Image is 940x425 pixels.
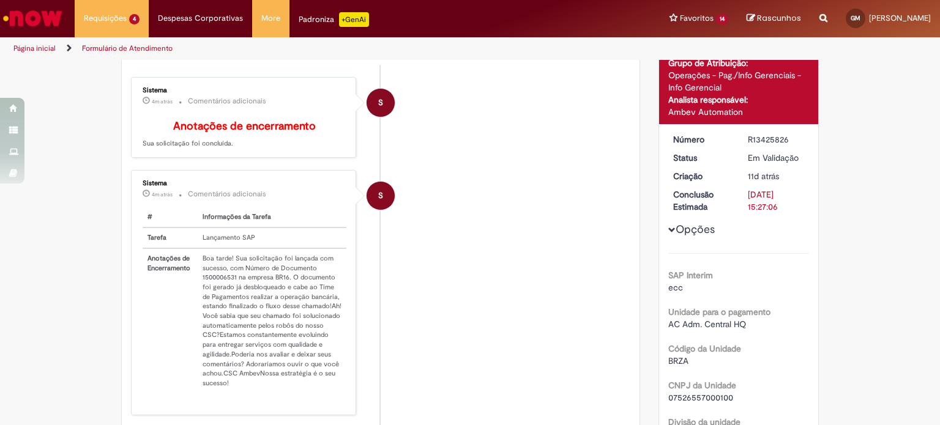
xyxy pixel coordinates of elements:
[143,248,198,393] th: Anotações de Encerramento
[378,88,383,117] span: S
[668,355,688,366] span: BRZA
[152,191,173,198] time: 29/08/2025 14:02:16
[339,12,369,27] p: +GenAi
[664,133,739,146] dt: Número
[143,87,346,94] div: Sistema
[84,12,127,24] span: Requisições
[152,191,173,198] span: 4m atrás
[129,14,140,24] span: 4
[668,106,810,118] div: Ambev Automation
[299,12,369,27] div: Padroniza
[158,12,243,24] span: Despesas Corporativas
[668,319,746,330] span: AC Adm. Central HQ
[143,180,346,187] div: Sistema
[143,120,346,149] p: Sua solicitação foi concluída.
[680,12,714,24] span: Favoritos
[668,69,810,94] div: Operações - Pag./Info Gerenciais - Info Gerencial
[82,43,173,53] a: Formulário de Atendimento
[748,152,805,164] div: Em Validação
[261,12,280,24] span: More
[757,12,801,24] span: Rascunhos
[664,152,739,164] dt: Status
[664,170,739,182] dt: Criação
[143,207,198,227] th: #
[152,98,173,105] span: 4m atrás
[668,392,733,403] span: 07526557000100
[188,96,266,106] small: Comentários adicionais
[13,43,56,53] a: Página inicial
[198,248,346,393] td: Boa tarde! Sua solicitação foi lançada com sucesso, com Número de Documento 1500006531 na empresa...
[367,89,395,117] div: System
[748,171,779,182] span: 11d atrás
[668,306,770,317] b: Unidade para o pagamento
[378,181,383,210] span: S
[152,98,173,105] time: 29/08/2025 14:02:19
[664,188,739,213] dt: Conclusão Estimada
[198,227,346,248] td: Lançamento SAP
[748,170,805,182] div: 18/08/2025 16:27:01
[716,14,728,24] span: 14
[748,188,805,213] div: [DATE] 15:27:06
[668,343,741,354] b: Código da Unidade
[748,171,779,182] time: 18/08/2025 16:27:01
[173,119,316,133] b: Anotações de encerramento
[668,380,736,391] b: CNPJ da Unidade
[869,13,931,23] span: [PERSON_NAME]
[367,182,395,210] div: System
[748,133,805,146] div: R13425826
[143,227,198,248] th: Tarefa
[1,6,64,31] img: ServiceNow
[668,94,810,106] div: Analista responsável:
[668,270,713,281] b: SAP Interim
[851,14,860,22] span: GM
[668,282,683,293] span: ecc
[668,57,810,69] div: Grupo de Atribuição:
[747,13,801,24] a: Rascunhos
[9,37,617,60] ul: Trilhas de página
[198,207,346,227] th: Informações da Tarefa
[188,189,266,199] small: Comentários adicionais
